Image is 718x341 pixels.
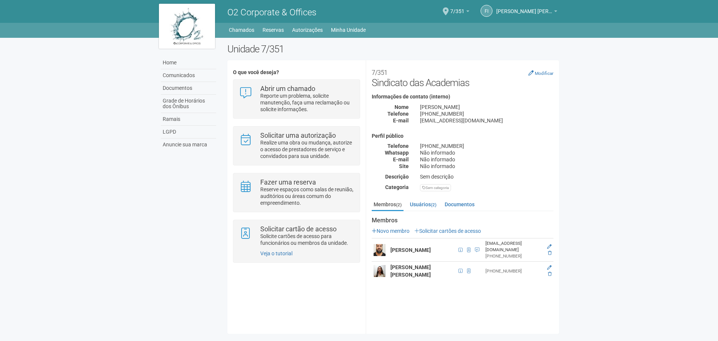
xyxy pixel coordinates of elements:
[260,139,354,159] p: Realize uma obra ou mudança, autorize o acesso de prestadores de serviço e convidados para sua un...
[159,4,215,49] img: logo.jpg
[260,85,315,92] strong: Abrir um chamado
[385,174,409,180] strong: Descrição
[161,69,216,82] a: Comunicados
[414,163,559,170] div: Não informado
[161,113,216,126] a: Ramais
[161,82,216,95] a: Documentos
[233,70,360,75] h4: O que você deseja?
[239,179,354,206] a: Fazer uma reserva Reserve espaços como salas de reunião, auditórios ou áreas comum do empreendime...
[450,9,469,15] a: 7/351
[390,247,431,253] strong: [PERSON_NAME]
[414,117,559,124] div: [EMAIL_ADDRESS][DOMAIN_NAME]
[431,202,436,207] small: (2)
[450,1,464,14] span: 7/351
[229,25,254,35] a: Chamados
[372,228,409,234] a: Novo membro
[548,271,552,277] a: Excluir membro
[528,70,553,76] a: Modificar
[548,250,552,256] a: Excluir membro
[331,25,366,35] a: Minha Unidade
[414,149,559,156] div: Não informado
[227,43,559,55] h2: Unidade 7/351
[260,92,354,113] p: Reporte um problema, solicite manutenção, faça uma reclamação ou solicite informações.
[372,66,553,88] h2: Sindicato das Academias
[260,178,316,186] strong: Fazer uma reserva
[414,173,559,180] div: Sem descrição
[372,199,404,211] a: Membros(2)
[385,184,409,190] strong: Categoria
[414,104,559,110] div: [PERSON_NAME]
[260,250,292,256] a: Veja o tutorial
[414,156,559,163] div: Não informado
[393,118,409,124] strong: E-mail
[292,25,323,35] a: Autorizações
[395,104,409,110] strong: Nome
[420,184,451,191] div: Sem categoria
[443,199,476,210] a: Documentos
[260,186,354,206] p: Reserve espaços como salas de reunião, auditórios ou áreas comum do empreendimento.
[161,126,216,138] a: LGPD
[372,94,553,100] h4: Informações de contato (interno)
[239,85,354,113] a: Abrir um chamado Reporte um problema, solicite manutenção, faça uma reclamação ou solicite inform...
[485,240,541,253] div: [EMAIL_ADDRESS][DOMAIN_NAME]
[396,202,402,207] small: (2)
[496,1,552,14] span: Felipe Infanti Prats e Bianchessi
[496,9,557,15] a: [PERSON_NAME] [PERSON_NAME] e Bianchessi
[387,143,409,149] strong: Telefone
[485,268,541,274] div: [PHONE_NUMBER]
[390,264,431,278] strong: [PERSON_NAME] [PERSON_NAME]
[161,95,216,113] a: Grade de Horários dos Ônibus
[481,5,493,17] a: FI
[227,7,316,18] span: O2 Corporate & Offices
[374,265,386,277] img: user.png
[263,25,284,35] a: Reservas
[239,132,354,159] a: Solicitar uma autorização Realize uma obra ou mudança, autorize o acesso de prestadores de serviç...
[408,199,438,210] a: Usuários(2)
[547,265,552,270] a: Editar membro
[239,226,354,246] a: Solicitar cartão de acesso Solicite cartões de acesso para funcionários ou membros da unidade.
[372,217,553,224] strong: Membros
[414,143,559,149] div: [PHONE_NUMBER]
[387,111,409,117] strong: Telefone
[372,69,387,76] small: 7/351
[547,244,552,249] a: Editar membro
[161,138,216,151] a: Anuncie sua marca
[414,228,481,234] a: Solicitar cartões de acesso
[372,133,553,139] h4: Perfil público
[260,233,354,246] p: Solicite cartões de acesso para funcionários ou membros da unidade.
[260,131,336,139] strong: Solicitar uma autorização
[374,244,386,256] img: user.png
[393,156,409,162] strong: E-mail
[161,57,216,69] a: Home
[414,110,559,117] div: [PHONE_NUMBER]
[485,253,541,259] div: [PHONE_NUMBER]
[385,150,409,156] strong: Whatsapp
[535,71,553,76] small: Modificar
[399,163,409,169] strong: Site
[260,225,337,233] strong: Solicitar cartão de acesso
